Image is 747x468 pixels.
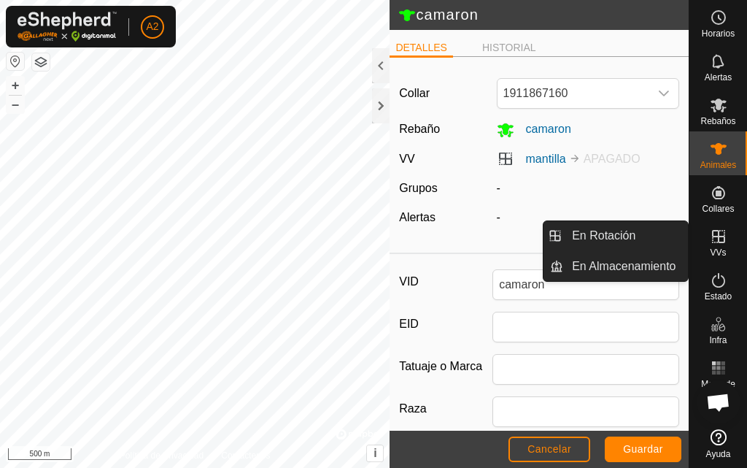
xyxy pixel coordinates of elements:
[700,161,736,169] span: Animales
[221,449,270,462] a: Contáctenos
[689,423,747,464] a: Ayuda
[572,227,635,245] span: En Rotación
[702,204,734,213] span: Collares
[569,153,581,164] img: hasta
[399,211,436,223] label: Alertas
[527,443,571,455] span: Cancelar
[700,117,735,126] span: Rebaños
[649,79,678,108] div: dropdown trigger
[7,53,24,70] button: Restablecer Mapa
[32,53,50,71] button: Capas del Mapa
[373,447,376,459] span: i
[18,12,117,42] img: Logo Gallagher
[572,258,676,275] span: En Almacenamiento
[623,443,663,455] span: Guardar
[399,85,430,102] label: Collar
[476,40,542,55] li: HISTORIAL
[605,437,681,462] button: Guardar
[709,336,727,345] span: Infra
[399,123,440,135] label: Rebaño
[563,252,688,281] a: En Almacenamiento
[120,449,204,462] a: Política de Privacidad
[706,450,731,459] span: Ayuda
[390,40,453,58] li: DETALLES
[526,153,566,165] a: mantilla
[702,29,735,38] span: Horarios
[399,269,492,294] label: VID
[693,380,743,397] span: Mapa de Calor
[705,292,732,301] span: Estado
[399,354,492,379] label: Tatuaje o Marca
[399,312,492,337] label: EID
[7,77,24,94] button: +
[563,221,688,250] a: En Rotación
[399,396,492,421] label: Raza
[367,445,383,461] button: i
[705,73,732,82] span: Alertas
[146,19,158,34] span: A2
[697,380,740,424] div: Chat abierto
[398,6,689,25] h2: camaron
[491,180,686,197] div: -
[543,252,688,281] li: En Almacenamiento
[399,153,414,165] label: VV
[7,96,24,113] button: –
[498,79,650,108] span: 1911867160
[584,153,640,165] span: APAGADO
[543,221,688,250] li: En Rotación
[508,437,590,462] button: Cancelar
[514,123,571,135] span: camaron
[710,248,726,257] span: VVs
[399,182,437,194] label: Grupos
[491,209,686,226] div: -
